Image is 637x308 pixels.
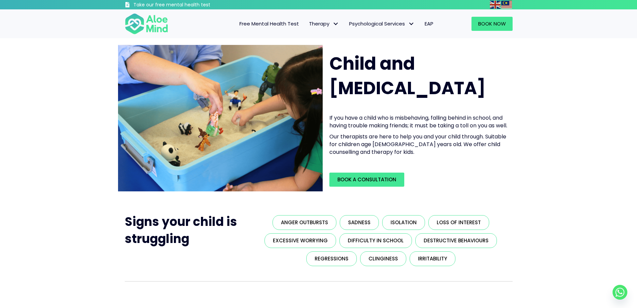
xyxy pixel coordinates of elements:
[273,237,328,244] span: Excessive worrying
[360,251,406,266] a: Clinginess
[273,215,336,230] a: Anger outbursts
[125,13,168,35] img: Aloe mind Logo
[501,1,513,8] a: Malay
[125,213,237,247] span: Signs your child is struggling
[437,219,481,226] span: Loss of interest
[118,45,323,191] img: play therapy2
[239,20,299,27] span: Free Mental Health Test
[428,215,489,230] a: Loss of interest
[177,17,438,31] nav: Menu
[264,233,336,248] a: Excessive worrying
[337,176,396,183] span: Book a Consultation
[420,17,438,31] a: EAP
[329,51,486,100] span: Child and [MEDICAL_DATA]
[349,20,415,27] span: Psychological Services
[415,233,497,248] a: Destructive behaviours
[281,219,328,226] span: Anger outbursts
[490,1,501,9] img: en
[234,17,304,31] a: Free Mental Health Test
[348,219,370,226] span: Sadness
[340,215,379,230] a: Sadness
[425,20,433,27] span: EAP
[315,255,348,262] span: Regressions
[344,17,420,31] a: Psychological ServicesPsychological Services: submenu
[125,2,246,9] a: Take our free mental health test
[329,114,509,129] p: If you have a child who is misbehaving, falling behind in school, and having trouble making frien...
[309,20,339,27] span: Therapy
[331,19,341,29] span: Therapy: submenu
[304,17,344,31] a: TherapyTherapy: submenu
[329,173,404,187] a: Book a Consultation
[348,237,404,244] span: Difficulty in school
[339,233,412,248] a: Difficulty in school
[424,237,489,244] span: Destructive behaviours
[306,251,357,266] a: Regressions
[329,133,509,156] p: Our therapists are here to help you and your child through. Suitable for children age [DEMOGRAPHI...
[368,255,398,262] span: Clinginess
[391,219,417,226] span: Isolation
[501,1,512,9] img: ms
[418,255,447,262] span: Irritability
[382,215,425,230] a: Isolation
[490,1,501,8] a: English
[613,285,627,300] a: Whatsapp
[471,17,513,31] a: Book Now
[407,19,416,29] span: Psychological Services: submenu
[478,20,506,27] span: Book Now
[410,251,455,266] a: Irritability
[133,2,246,8] h3: Take our free mental health test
